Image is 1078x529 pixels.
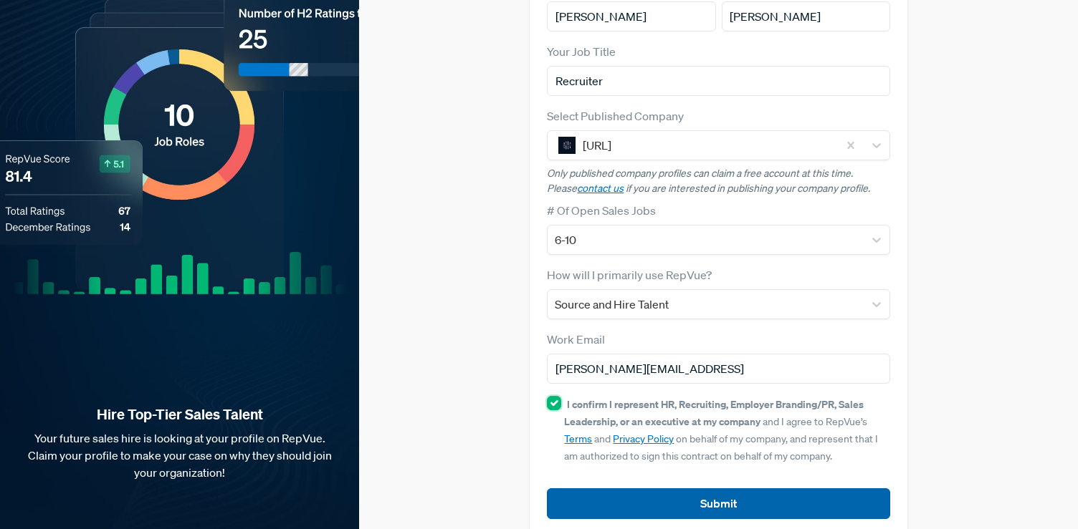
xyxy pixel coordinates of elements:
[547,266,712,283] label: How will I primarily use RepVue?
[577,182,624,195] a: contact us
[547,66,889,96] input: Title
[547,202,656,219] label: # Of Open Sales Jobs
[547,331,605,348] label: Work Email
[558,137,576,154] img: Abacus.AI
[564,398,878,462] span: and I agree to RepVue’s and on behalf of my company, and represent that I am authorized to sign t...
[547,354,889,384] input: Email
[547,166,889,196] p: Only published company profiles can claim a free account at this time. Please if you are interest...
[547,43,616,60] label: Your Job Title
[722,1,890,31] input: Last Name
[547,107,684,125] label: Select Published Company
[23,429,336,481] p: Your future sales hire is looking at your profile on RepVue. Claim your profile to make your case...
[613,432,674,445] a: Privacy Policy
[547,1,715,31] input: First Name
[564,397,864,428] strong: I confirm I represent HR, Recruiting, Employer Branding/PR, Sales Leadership, or an executive at ...
[23,405,336,424] strong: Hire Top-Tier Sales Talent
[564,432,592,445] a: Terms
[547,488,889,519] button: Submit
